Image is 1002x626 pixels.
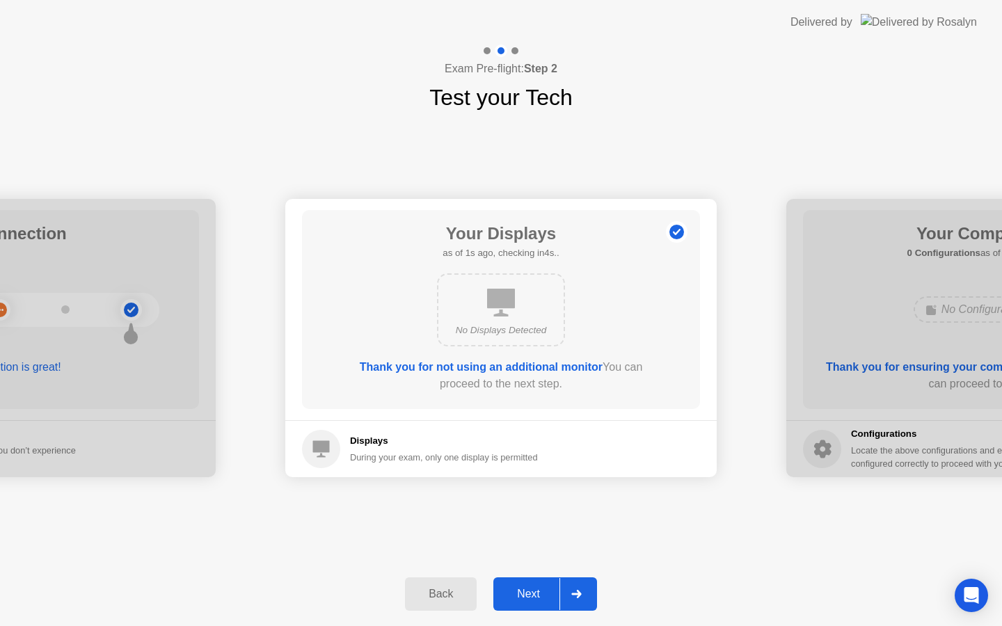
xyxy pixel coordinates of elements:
[405,577,477,611] button: Back
[350,434,538,448] h5: Displays
[955,579,988,612] div: Open Intercom Messenger
[790,14,852,31] div: Delivered by
[493,577,597,611] button: Next
[445,61,557,77] h4: Exam Pre-flight:
[861,14,977,30] img: Delivered by Rosalyn
[450,323,552,337] div: No Displays Detected
[443,221,559,246] h1: Your Displays
[360,361,603,373] b: Thank you for not using an additional monitor
[350,451,538,464] div: During your exam, only one display is permitted
[443,246,559,260] h5: as of 1s ago, checking in4s..
[409,588,472,600] div: Back
[524,63,557,74] b: Step 2
[498,588,559,600] div: Next
[429,81,573,114] h1: Test your Tech
[342,359,660,392] div: You can proceed to the next step.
